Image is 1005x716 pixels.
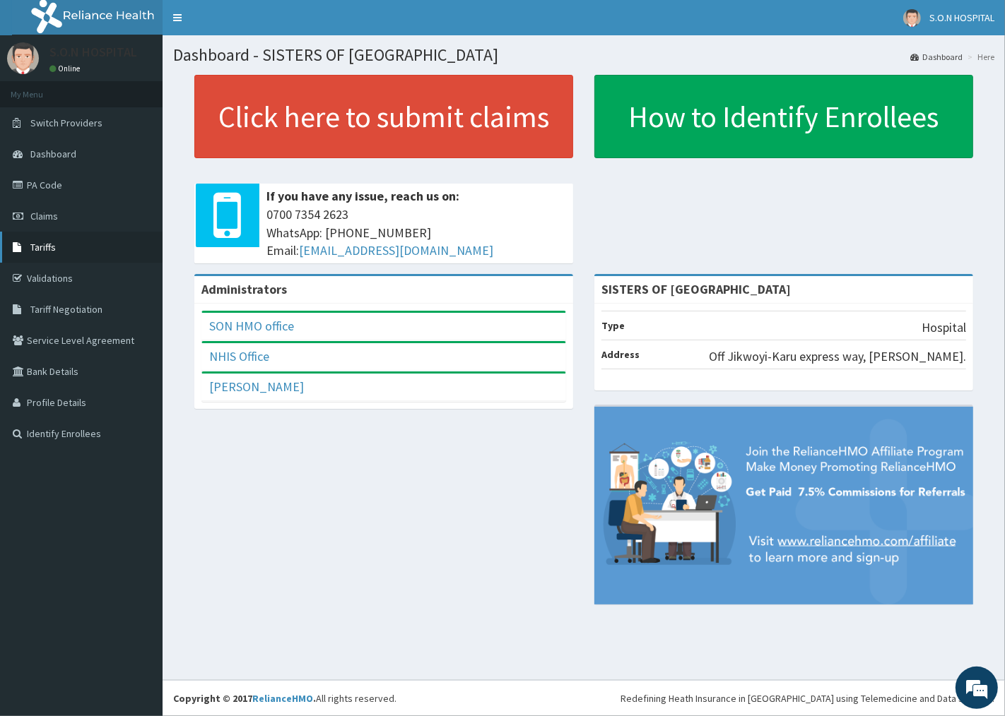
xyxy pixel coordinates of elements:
[30,241,56,253] span: Tariffs
[601,348,640,361] b: Address
[201,281,287,297] b: Administrators
[601,319,625,332] b: Type
[82,178,195,321] span: We're online!
[7,386,269,435] textarea: Type your message and hit 'Enter'
[601,281,791,297] strong: SISTERS OF [GEOGRAPHIC_DATA]
[7,42,39,74] img: User Image
[173,692,316,705] strong: Copyright © 2017 .
[209,318,294,334] a: SON HMO office
[621,691,994,705] div: Redefining Heath Insurance in [GEOGRAPHIC_DATA] using Telemedicine and Data Science!
[964,51,994,63] li: Here
[49,46,137,59] p: S.O.N HOSPITAL
[49,64,83,73] a: Online
[163,680,1005,716] footer: All rights reserved.
[929,11,994,24] span: S.O.N HOSPITAL
[910,51,963,63] a: Dashboard
[26,71,57,106] img: d_794563401_company_1708531726252_794563401
[30,117,102,129] span: Switch Providers
[922,318,966,337] p: Hospital
[232,7,266,41] div: Minimize live chat window
[299,242,493,258] a: [EMAIL_ADDRESS][DOMAIN_NAME]
[194,75,573,158] a: Click here to submit claims
[709,347,966,366] p: Off Jikwoyi-Karu express way, [PERSON_NAME].
[30,148,76,160] span: Dashboard
[266,188,459,204] b: If you have any issue, reach us on:
[209,378,304,395] a: [PERSON_NAME]
[252,692,313,705] a: RelianceHMO
[594,75,973,158] a: How to Identify Enrollees
[594,407,973,605] img: provider-team-banner.png
[903,9,921,27] img: User Image
[30,210,58,222] span: Claims
[266,205,566,260] span: 0700 7354 2623 WhatsApp: [PHONE_NUMBER] Email:
[30,303,102,316] span: Tariff Negotiation
[209,348,269,364] a: NHIS Office
[173,46,994,64] h1: Dashboard - SISTERS OF [GEOGRAPHIC_DATA]
[74,79,237,97] div: Chat with us now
